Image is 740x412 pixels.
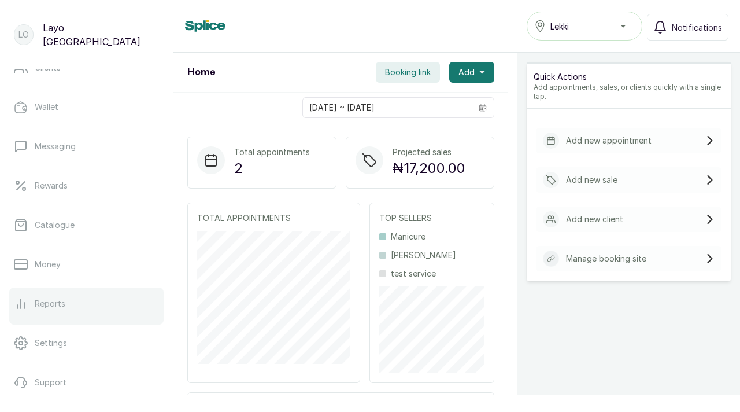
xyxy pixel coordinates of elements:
[35,337,67,349] p: Settings
[303,98,472,117] input: Select date
[9,288,164,320] a: Reports
[391,231,425,242] p: Manicure
[527,12,642,41] button: Lekki
[9,366,164,399] a: Support
[9,327,164,359] a: Settings
[391,268,436,279] p: test service
[393,158,465,179] p: ₦17,200.00
[234,158,310,179] p: 2
[9,170,164,202] a: Rewards
[449,62,494,83] button: Add
[35,377,66,388] p: Support
[9,91,164,123] a: Wallet
[379,212,484,224] p: TOP SELLERS
[458,67,475,78] span: Add
[479,104,487,112] svg: calendar
[35,219,75,231] p: Catalogue
[672,21,722,34] span: Notifications
[43,21,159,49] p: Layo [GEOGRAPHIC_DATA]
[18,29,29,41] p: LO
[385,67,431,78] span: Booking link
[35,298,65,310] p: Reports
[35,259,61,270] p: Money
[9,130,164,163] a: Messaging
[35,141,76,152] p: Messaging
[35,180,68,192] p: Rewards
[647,14,728,41] button: Notifications
[234,146,310,158] p: Total appointments
[9,248,164,281] a: Money
[566,135,652,146] p: Add new appointment
[197,212,350,224] p: TOTAL APPOINTMENTS
[376,62,440,83] button: Booking link
[566,174,617,186] p: Add new sale
[393,146,465,158] p: Projected sales
[534,83,724,101] p: Add appointments, sales, or clients quickly with a single tap.
[391,249,456,261] p: [PERSON_NAME]
[534,71,724,83] p: Quick Actions
[35,101,58,113] p: Wallet
[187,65,215,79] h1: Home
[566,214,623,225] p: Add new client
[550,20,569,32] span: Lekki
[566,253,646,264] p: Manage booking site
[9,209,164,241] a: Catalogue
